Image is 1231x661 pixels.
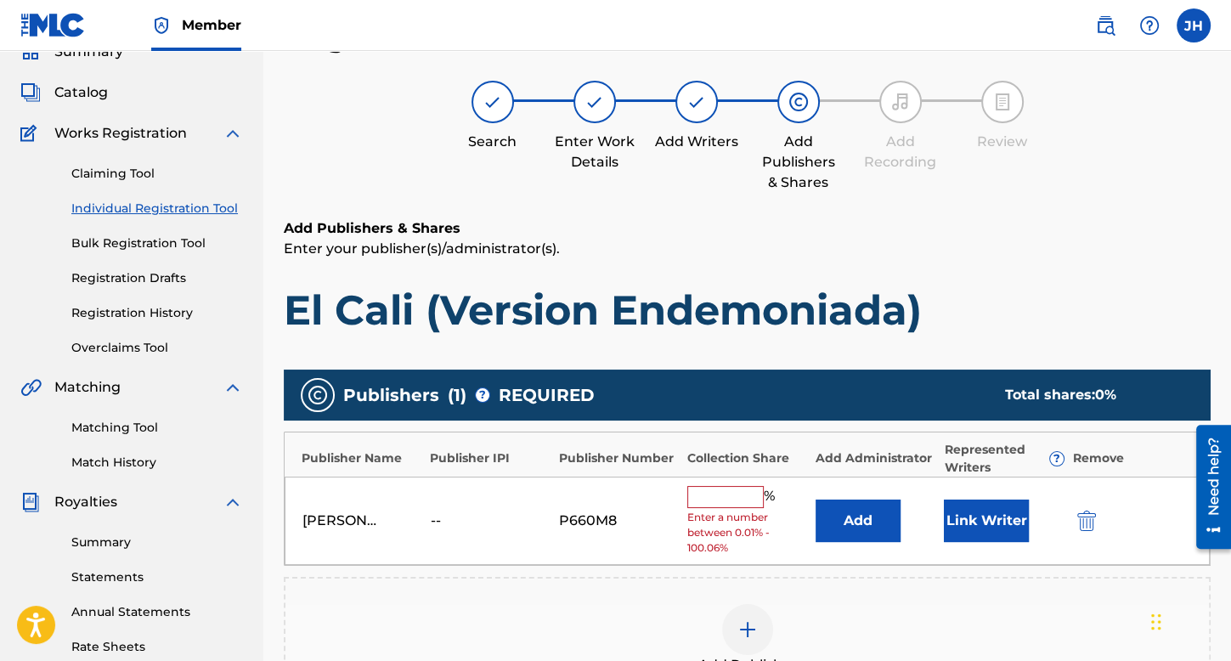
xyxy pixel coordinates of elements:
[686,92,707,112] img: step indicator icon for Add Writers
[223,123,243,144] img: expand
[20,13,86,37] img: MLC Logo
[944,441,1064,477] div: Represented Writers
[788,92,809,112] img: step indicator icon for Add Publishers & Shares
[1095,387,1116,403] span: 0 %
[343,382,439,408] span: Publishers
[1183,419,1231,556] iframe: Resource Center
[687,510,807,556] span: Enter a number between 0.01% - 100.06%
[816,500,901,542] button: Add
[1095,15,1115,36] img: search
[764,486,779,508] span: %
[71,534,243,551] a: Summary
[1177,8,1211,42] div: User Menu
[71,638,243,656] a: Rate Sheets
[737,619,758,640] img: add
[20,492,41,512] img: Royalties
[71,454,243,472] a: Match History
[756,132,841,193] div: Add Publishers & Shares
[302,449,421,467] div: Publisher Name
[54,377,121,398] span: Matching
[450,132,535,152] div: Search
[20,123,42,144] img: Works Registration
[54,492,117,512] span: Royalties
[816,449,935,467] div: Add Administrator
[687,449,807,467] div: Collection Share
[20,377,42,398] img: Matching
[552,132,637,172] div: Enter Work Details
[858,132,943,172] div: Add Recording
[54,82,108,103] span: Catalog
[1151,596,1161,647] div: Arrastrar
[1005,385,1177,405] div: Total shares:
[1088,8,1122,42] a: Public Search
[476,388,489,402] span: ?
[284,218,1211,239] h6: Add Publishers & Shares
[308,385,328,405] img: publishers
[182,15,241,35] span: Member
[992,92,1013,112] img: step indicator icon for Review
[559,449,679,467] div: Publisher Number
[944,500,1029,542] button: Link Writer
[71,304,243,322] a: Registration History
[20,82,41,103] img: Catalog
[71,200,243,218] a: Individual Registration Tool
[584,92,605,112] img: step indicator icon for Enter Work Details
[71,603,243,621] a: Annual Statements
[1132,8,1166,42] div: Help
[1073,449,1193,467] div: Remove
[151,15,172,36] img: Top Rightsholder
[54,123,187,144] span: Works Registration
[890,92,911,112] img: step indicator icon for Add Recording
[223,377,243,398] img: expand
[1050,452,1064,466] span: ?
[499,382,595,408] span: REQUIRED
[430,449,550,467] div: Publisher IPI
[71,234,243,252] a: Bulk Registration Tool
[284,285,1211,336] h1: El Cali (Version Endemoniada)
[20,82,108,103] a: CatalogCatalog
[654,132,739,152] div: Add Writers
[448,382,466,408] span: ( 1 )
[1139,15,1160,36] img: help
[71,269,243,287] a: Registration Drafts
[20,42,41,62] img: Summary
[1077,511,1096,531] img: 12a2ab48e56ec057fbd8.svg
[1146,579,1231,661] iframe: Chat Widget
[20,42,123,62] a: SummarySummary
[1146,579,1231,661] div: Widget de chat
[483,92,503,112] img: step indicator icon for Search
[71,419,243,437] a: Matching Tool
[284,239,1211,259] p: Enter your publisher(s)/administrator(s).
[960,132,1045,152] div: Review
[71,339,243,357] a: Overclaims Tool
[54,42,123,62] span: Summary
[71,568,243,586] a: Statements
[71,165,243,183] a: Claiming Tool
[223,492,243,512] img: expand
